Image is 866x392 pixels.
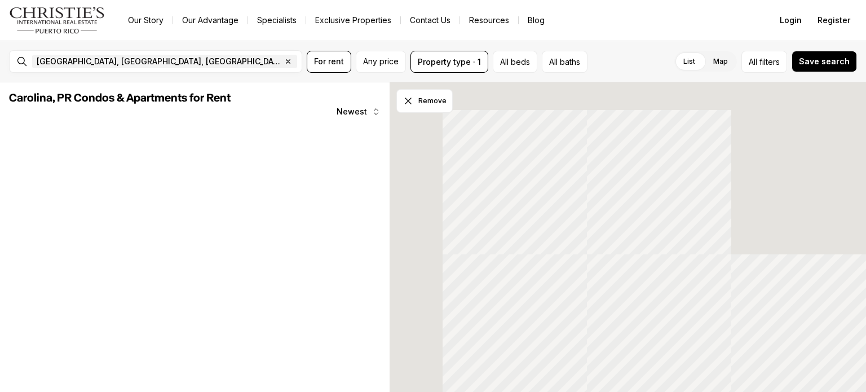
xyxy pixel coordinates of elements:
[37,57,281,66] span: [GEOGRAPHIC_DATA], [GEOGRAPHIC_DATA], [GEOGRAPHIC_DATA]
[542,51,587,73] button: All baths
[410,51,488,73] button: Property type · 1
[248,12,306,28] a: Specialists
[741,51,787,73] button: Allfilters
[799,57,850,66] span: Save search
[811,9,857,32] button: Register
[306,12,400,28] a: Exclusive Properties
[519,12,554,28] a: Blog
[674,51,704,72] label: List
[356,51,406,73] button: Any price
[818,16,850,25] span: Register
[401,12,459,28] button: Contact Us
[749,56,757,68] span: All
[460,12,518,28] a: Resources
[330,100,387,123] button: Newest
[307,51,351,73] button: For rent
[337,107,367,116] span: Newest
[314,57,344,66] span: For rent
[780,16,802,25] span: Login
[792,51,857,72] button: Save search
[9,93,231,104] span: Carolina, PR Condos & Apartments for Rent
[173,12,248,28] a: Our Advantage
[759,56,780,68] span: filters
[119,12,173,28] a: Our Story
[704,51,737,72] label: Map
[493,51,537,73] button: All beds
[9,7,105,34] img: logo
[396,89,453,113] button: Dismiss drawing
[363,57,399,66] span: Any price
[773,9,808,32] button: Login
